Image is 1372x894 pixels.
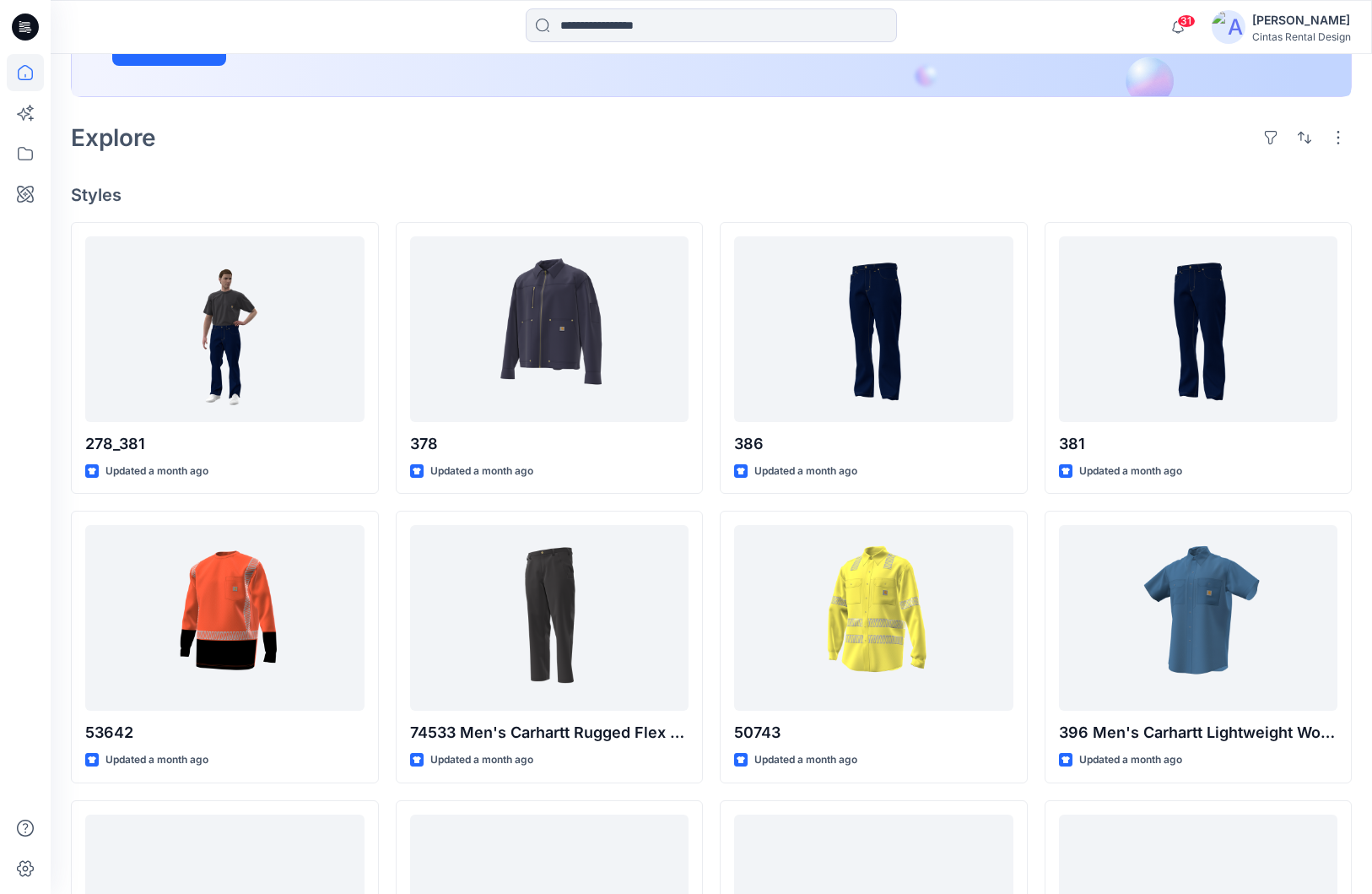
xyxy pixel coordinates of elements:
p: 53642 [85,721,365,745]
p: 396 Men's Carhartt Lightweight Workshirt LS/SS [1059,721,1338,745]
p: Updated a month ago [754,463,857,480]
a: 378 [410,236,689,422]
img: avatar [1212,10,1245,44]
div: Cintas Rental Design [1252,30,1351,43]
h2: Explore [71,124,156,151]
div: [PERSON_NAME] [1252,10,1351,30]
p: 278_381 [85,432,365,456]
span: 31 [1177,14,1196,28]
p: Updated a month ago [430,463,533,480]
p: 386 [734,432,1013,456]
p: Updated a month ago [105,751,208,769]
a: 50743 [734,525,1013,711]
p: Updated a month ago [1079,751,1182,769]
a: 278_381 [85,236,365,422]
h4: Styles [71,185,1352,205]
p: Updated a month ago [1079,463,1182,480]
p: 50743 [734,721,1013,745]
a: 396 Men's Carhartt Lightweight Workshirt LS/SS [1059,525,1338,711]
p: 378 [410,432,689,456]
p: Updated a month ago [430,751,533,769]
p: 381 [1059,432,1338,456]
p: Updated a month ago [105,463,208,480]
a: 381 [1059,236,1338,422]
a: 386 [734,236,1013,422]
a: 53642 [85,525,365,711]
a: 74533 Men's Carhartt Rugged Flex Pant [410,525,689,711]
p: Updated a month ago [754,751,857,769]
p: 74533 Men's Carhartt Rugged Flex Pant [410,721,689,745]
